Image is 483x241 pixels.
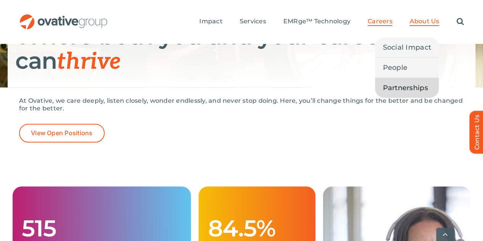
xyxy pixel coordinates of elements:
[409,18,439,26] a: About Us
[19,13,108,21] a: OG_Full_horizontal_RGB
[375,58,439,78] a: People
[375,78,439,98] a: Partnerships
[199,18,222,26] a: Impact
[240,18,266,26] a: Services
[199,18,222,25] span: Impact
[19,124,105,142] a: View Open Positions
[409,18,439,25] span: About Us
[375,37,439,57] a: Social Impact
[208,216,306,241] h1: 84.5%
[199,10,464,34] nav: Menu
[15,24,468,74] h1: Where both you and your career can
[368,18,393,26] a: Careers
[283,18,351,25] span: EMRge™ Technology
[22,216,182,241] h1: 515
[368,18,393,25] span: Careers
[383,42,431,53] span: Social Impact
[383,82,428,93] span: Partnerships
[19,97,464,112] p: At Ovative, we care deeply, listen closely, wonder endlessly, and never stop doing. Here, you’ll ...
[31,129,93,137] span: View Open Positions
[456,18,464,26] a: Search
[283,18,351,26] a: EMRge™ Technology
[57,48,121,76] span: thrive
[383,62,407,73] span: People
[240,18,266,25] span: Services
